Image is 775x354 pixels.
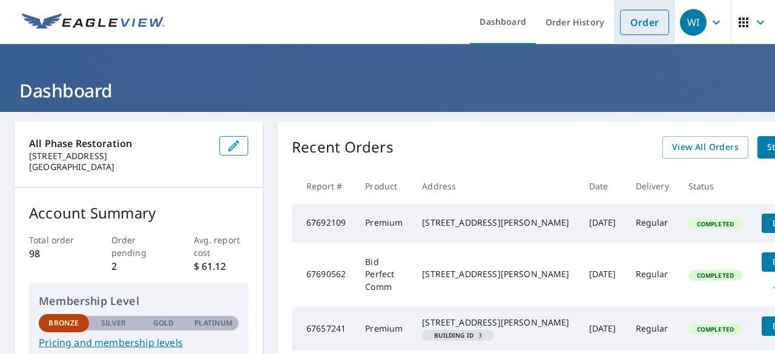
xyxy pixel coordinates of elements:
[292,243,355,307] td: 67690562
[690,271,741,280] span: Completed
[680,9,707,36] div: WI
[626,168,679,204] th: Delivery
[29,151,209,162] p: [STREET_ADDRESS]
[579,307,626,350] td: [DATE]
[194,234,249,259] p: Avg. report cost
[292,168,355,204] th: Report #
[15,78,760,103] h1: Dashboard
[579,204,626,243] td: [DATE]
[355,307,412,350] td: Premium
[29,162,209,172] p: [GEOGRAPHIC_DATA]
[22,13,165,31] img: EV Logo
[579,243,626,307] td: [DATE]
[153,318,174,329] p: Gold
[422,217,569,229] div: [STREET_ADDRESS][PERSON_NAME]
[626,243,679,307] td: Regular
[427,332,489,338] span: 3
[662,136,748,159] a: View All Orders
[690,220,741,228] span: Completed
[626,307,679,350] td: Regular
[579,168,626,204] th: Date
[620,10,669,35] a: Order
[422,268,569,280] div: [STREET_ADDRESS][PERSON_NAME]
[29,202,248,224] p: Account Summary
[292,307,355,350] td: 67657241
[292,136,394,159] p: Recent Orders
[626,204,679,243] td: Regular
[29,246,84,261] p: 98
[690,325,741,333] span: Completed
[355,243,412,307] td: Bid Perfect Comm
[29,136,209,151] p: All Phase Restoration
[194,259,249,274] p: $ 61.12
[48,318,79,329] p: Bronze
[679,168,752,204] th: Status
[355,168,412,204] th: Product
[39,293,239,309] p: Membership Level
[292,204,355,243] td: 67692109
[111,234,167,259] p: Order pending
[111,259,167,274] p: 2
[434,332,473,338] em: Building ID
[422,316,569,329] div: [STREET_ADDRESS][PERSON_NAME]
[355,204,412,243] td: Premium
[412,168,579,204] th: Address
[672,140,739,155] span: View All Orders
[39,335,239,350] a: Pricing and membership levels
[29,234,84,246] p: Total order
[101,318,127,329] p: Silver
[194,318,232,329] p: Platinum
